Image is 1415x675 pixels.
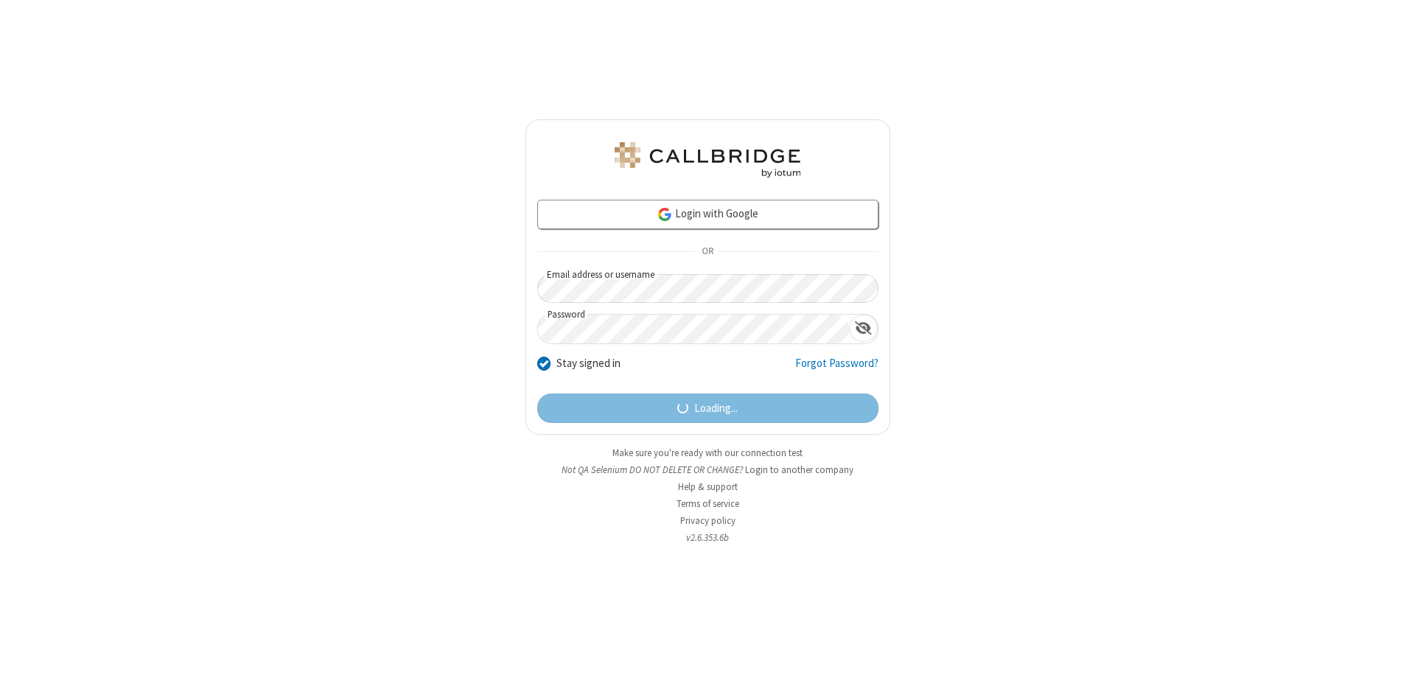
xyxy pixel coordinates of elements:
a: Privacy policy [680,514,736,527]
input: Password [538,315,849,343]
span: Loading... [694,400,738,417]
input: Email address or username [537,274,878,303]
span: OR [696,242,719,262]
li: Not QA Selenium DO NOT DELETE OR CHANGE? [525,463,890,477]
a: Terms of service [677,497,739,510]
img: google-icon.png [657,206,673,223]
a: Make sure you're ready with our connection test [612,447,803,459]
button: Login to another company [745,463,853,477]
a: Forgot Password? [795,355,878,383]
img: QA Selenium DO NOT DELETE OR CHANGE [612,142,803,178]
a: Help & support [678,480,738,493]
a: Login with Google [537,200,878,229]
button: Loading... [537,394,878,423]
label: Stay signed in [556,355,621,372]
div: Show password [849,315,878,342]
li: v2.6.353.6b [525,531,890,545]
